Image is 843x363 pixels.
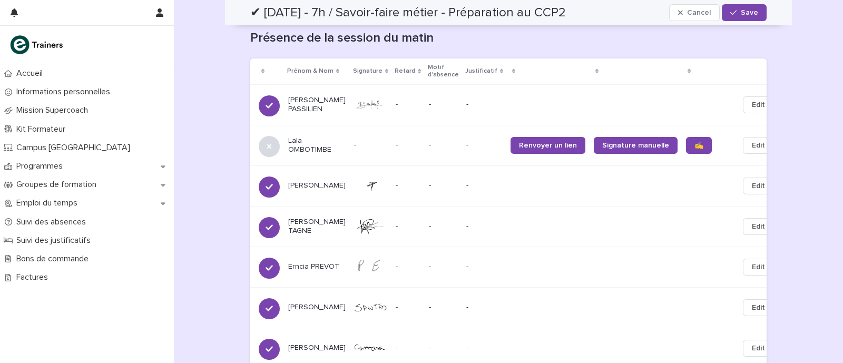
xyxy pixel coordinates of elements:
[429,181,458,190] p: -
[12,180,105,190] p: Groupes de formation
[12,87,119,97] p: Informations personnelles
[288,181,346,190] p: [PERSON_NAME]
[743,299,774,316] button: Edit
[250,206,791,247] tr: [PERSON_NAME] TAGNE-- --Edit
[466,303,502,312] p: -
[354,178,387,193] img: ZuHYnlFYGmwgHuFgnIlwA-NyYeBuIGDyILUS1eDhvVQ
[396,98,400,109] p: -
[250,247,791,287] tr: Erncia PREVOT-- --Edit
[250,31,767,46] h1: Présence de la session du matin
[752,343,765,354] span: Edit
[669,4,720,21] button: Cancel
[752,181,765,191] span: Edit
[288,218,346,236] p: [PERSON_NAME] TAGNE
[12,198,86,208] p: Emploi du temps
[395,65,415,77] p: Retard
[466,344,502,352] p: -
[12,68,51,79] p: Accueil
[353,65,383,77] p: Signature
[466,262,502,271] p: -
[12,105,96,115] p: Mission Supercoach
[429,344,458,352] p: -
[466,100,502,109] p: -
[354,218,387,234] img: OS96HLdB12xZGJFOPfKKn8GZ310SP-jHKVVv6Nm2pCw
[594,137,678,154] a: Signature manuelle
[466,222,502,231] p: -
[752,302,765,313] span: Edit
[288,96,346,114] p: [PERSON_NAME] PASSILIEN
[250,125,791,165] tr: Lala OMBOTIMBE--- --Renvoyer un lienSignature manuelle✍️Edit
[396,139,400,150] p: -
[8,34,66,55] img: K0CqGN7SDeD6s4JG8KQk
[288,344,346,352] p: [PERSON_NAME]
[12,236,99,246] p: Suivi des justificatifs
[396,301,400,312] p: -
[686,137,712,154] a: ✍️
[741,9,758,16] span: Save
[752,262,765,272] span: Edit
[429,100,458,109] p: -
[12,161,71,171] p: Programmes
[752,100,765,110] span: Edit
[466,181,502,190] p: -
[396,179,400,190] p: -
[602,142,669,149] span: Signature manuelle
[396,220,400,231] p: -
[250,287,791,328] tr: [PERSON_NAME]-- --Edit
[287,65,334,77] p: Prénom & Nom
[428,62,459,81] p: Motif d'absence
[743,137,774,154] button: Edit
[12,272,56,282] p: Factures
[288,136,346,154] p: Lala OMBOTIMBE
[519,142,577,149] span: Renvoyer un lien
[722,4,767,21] button: Save
[429,141,458,150] p: -
[250,5,566,21] h2: ✔ [DATE] - 7h / Savoir-faire métier - Préparation au CCP2
[429,222,458,231] p: -
[250,165,791,206] tr: [PERSON_NAME]-- --Edit
[354,260,387,274] img: MvUM1orcLArN5-3Iip5J4dyrbdf6AR03Wvy2BN3O42A
[511,137,585,154] a: Renvoyer un lien
[752,140,765,151] span: Edit
[12,254,97,264] p: Bons de commande
[694,142,703,149] span: ✍️
[743,259,774,276] button: Edit
[354,301,387,315] img: aDyuc5vEnOB5aCTTc6y4ZYMrW-lhixBboTH9VbFzHm8
[465,65,497,77] p: Justificatif
[354,100,387,109] img: Z0YRflYYSdXTnq-vhe4H_TUDUVn-Sby3bXa6u0WXzRs
[743,218,774,235] button: Edit
[429,303,458,312] p: -
[288,303,346,312] p: [PERSON_NAME]
[12,217,94,227] p: Suivi des absences
[396,341,400,352] p: -
[743,178,774,194] button: Edit
[743,96,774,113] button: Edit
[466,141,502,150] p: -
[396,260,400,271] p: -
[687,9,711,16] span: Cancel
[354,341,387,355] img: WEcwddezJPq_CRbWm-6VFWMzMyJkRVnrKz60pqjXhDw
[743,340,774,357] button: Edit
[429,262,458,271] p: -
[12,124,74,134] p: Kit Formateur
[12,143,139,153] p: Campus [GEOGRAPHIC_DATA]
[250,84,791,125] tr: [PERSON_NAME] PASSILIEN-- --Edit
[288,262,346,271] p: Erncia PREVOT
[752,221,765,232] span: Edit
[354,141,387,150] p: -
